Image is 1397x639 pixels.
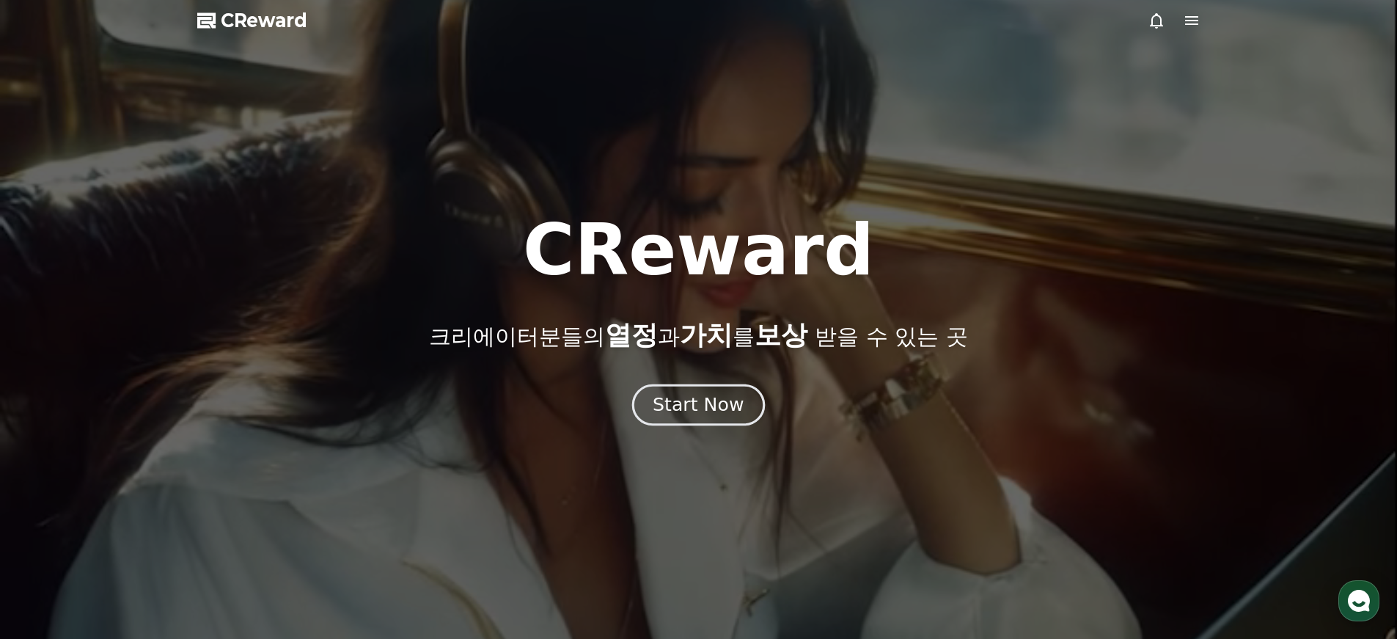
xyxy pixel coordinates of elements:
span: 홈 [46,487,55,499]
a: 홈 [4,465,97,502]
a: Start Now [635,400,762,414]
p: 크리에이터분들의 과 를 받을 수 있는 곳 [429,321,967,350]
a: 대화 [97,465,189,502]
a: 설정 [189,465,282,502]
span: 열정 [605,320,658,350]
span: 보상 [755,320,807,350]
a: CReward [197,9,307,32]
button: Start Now [632,384,765,426]
span: 설정 [227,487,244,499]
div: Start Now [653,392,744,417]
span: CReward [221,9,307,32]
span: 대화 [134,488,152,500]
span: 가치 [680,320,733,350]
h1: CReward [523,215,874,285]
